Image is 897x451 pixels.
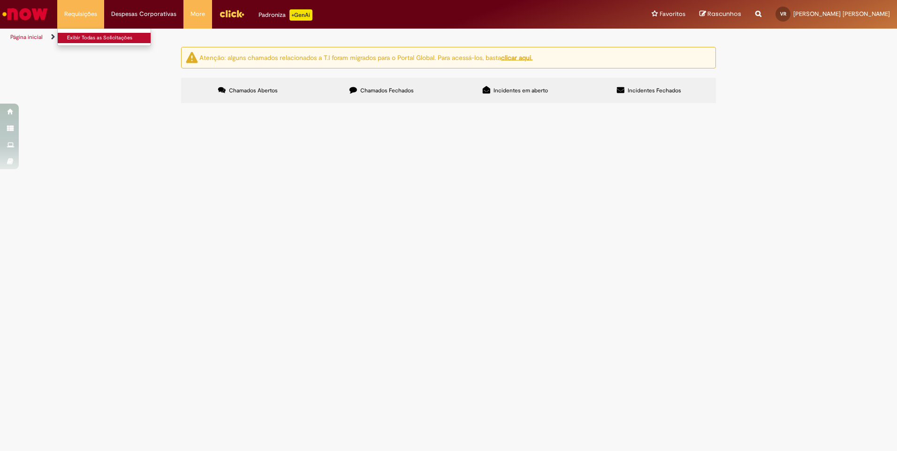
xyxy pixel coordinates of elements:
[258,9,312,21] div: Padroniza
[57,28,151,46] ul: Requisições
[58,33,161,43] a: Exibir Todas as Solicitações
[111,9,176,19] span: Despesas Corporativas
[660,9,685,19] span: Favoritos
[190,9,205,19] span: More
[628,87,681,94] span: Incidentes Fechados
[219,7,244,21] img: click_logo_yellow_360x200.png
[229,87,278,94] span: Chamados Abertos
[64,9,97,19] span: Requisições
[7,29,591,46] ul: Trilhas de página
[1,5,49,23] img: ServiceNow
[501,53,532,61] a: clicar aqui.
[199,53,532,61] ng-bind-html: Atenção: alguns chamados relacionados a T.I foram migrados para o Portal Global. Para acessá-los,...
[494,87,548,94] span: Incidentes em aberto
[780,11,786,17] span: VR
[360,87,414,94] span: Chamados Fechados
[289,9,312,21] p: +GenAi
[793,10,890,18] span: [PERSON_NAME] [PERSON_NAME]
[699,10,741,19] a: Rascunhos
[707,9,741,18] span: Rascunhos
[10,33,43,41] a: Página inicial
